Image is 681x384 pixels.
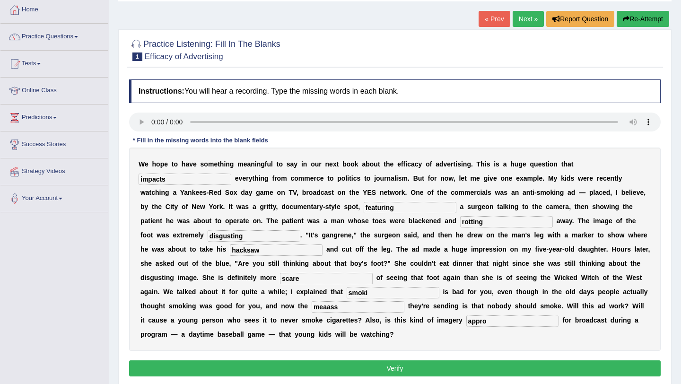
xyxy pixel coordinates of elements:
[152,160,157,168] b: h
[277,189,281,196] b: o
[218,160,220,168] b: t
[255,160,257,168] b: i
[297,189,298,196] b: ,
[155,189,159,196] b: h
[567,160,571,168] b: a
[257,160,261,168] b: n
[401,160,403,168] b: f
[363,189,367,196] b: Y
[313,189,316,196] b: a
[484,175,488,182] b: g
[554,175,558,182] b: y
[327,175,330,182] b: t
[146,189,149,196] b: a
[603,175,607,182] b: c
[463,160,467,168] b: n
[164,160,168,168] b: e
[309,189,313,196] b: o
[386,160,390,168] b: h
[455,160,457,168] b: i
[271,160,273,168] b: l
[397,160,401,168] b: e
[0,158,108,182] a: Strategy Videos
[220,160,224,168] b: h
[398,175,402,182] b: s
[374,160,378,168] b: u
[436,160,439,168] b: a
[245,189,249,196] b: a
[364,202,456,213] input: blank
[426,160,430,168] b: o
[510,160,515,168] b: h
[241,189,245,196] b: d
[509,175,513,182] b: e
[477,160,481,168] b: T
[448,175,453,182] b: w
[538,160,542,168] b: e
[349,175,351,182] b: t
[416,189,420,196] b: n
[390,160,394,168] b: e
[578,175,583,182] b: w
[539,175,542,182] b: e
[173,189,176,196] b: a
[427,189,431,196] b: o
[583,175,587,182] b: e
[256,189,260,196] b: g
[477,189,480,196] b: c
[500,175,505,182] b: o
[390,189,395,196] b: w
[149,189,152,196] b: t
[151,189,155,196] b: c
[132,52,142,61] span: 1
[518,160,523,168] b: g
[0,185,108,209] a: Your Account
[185,160,189,168] b: a
[384,189,387,196] b: e
[293,189,297,196] b: V
[165,189,169,196] b: g
[230,160,234,168] b: g
[140,189,146,196] b: w
[294,160,297,168] b: y
[156,160,160,168] b: o
[209,189,214,196] b: R
[546,11,614,27] button: Report Question
[301,160,303,168] b: i
[464,175,467,182] b: t
[445,175,449,182] b: o
[312,301,404,313] input: blank
[362,160,366,168] b: a
[261,175,265,182] b: n
[267,160,271,168] b: u
[247,160,251,168] b: a
[496,160,499,168] b: s
[272,175,274,182] b: f
[350,160,355,168] b: o
[341,175,346,182] b: o
[380,189,384,196] b: n
[464,189,470,196] b: m
[367,175,371,182] b: o
[0,24,108,47] a: Practice Questions
[261,160,265,168] b: g
[0,78,108,101] a: Online Class
[332,189,334,196] b: t
[246,175,248,182] b: r
[527,175,533,182] b: m
[193,160,197,168] b: e
[470,189,474,196] b: e
[351,175,353,182] b: i
[454,175,455,182] b: ,
[188,189,192,196] b: n
[430,175,434,182] b: o
[387,189,390,196] b: t
[485,160,487,168] b: i
[487,160,490,168] b: s
[277,160,279,168] b: t
[260,189,264,196] b: a
[405,160,407,168] b: i
[333,160,337,168] b: x
[503,160,507,168] b: a
[129,136,272,145] div: * Fill in the missing words into the blank fields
